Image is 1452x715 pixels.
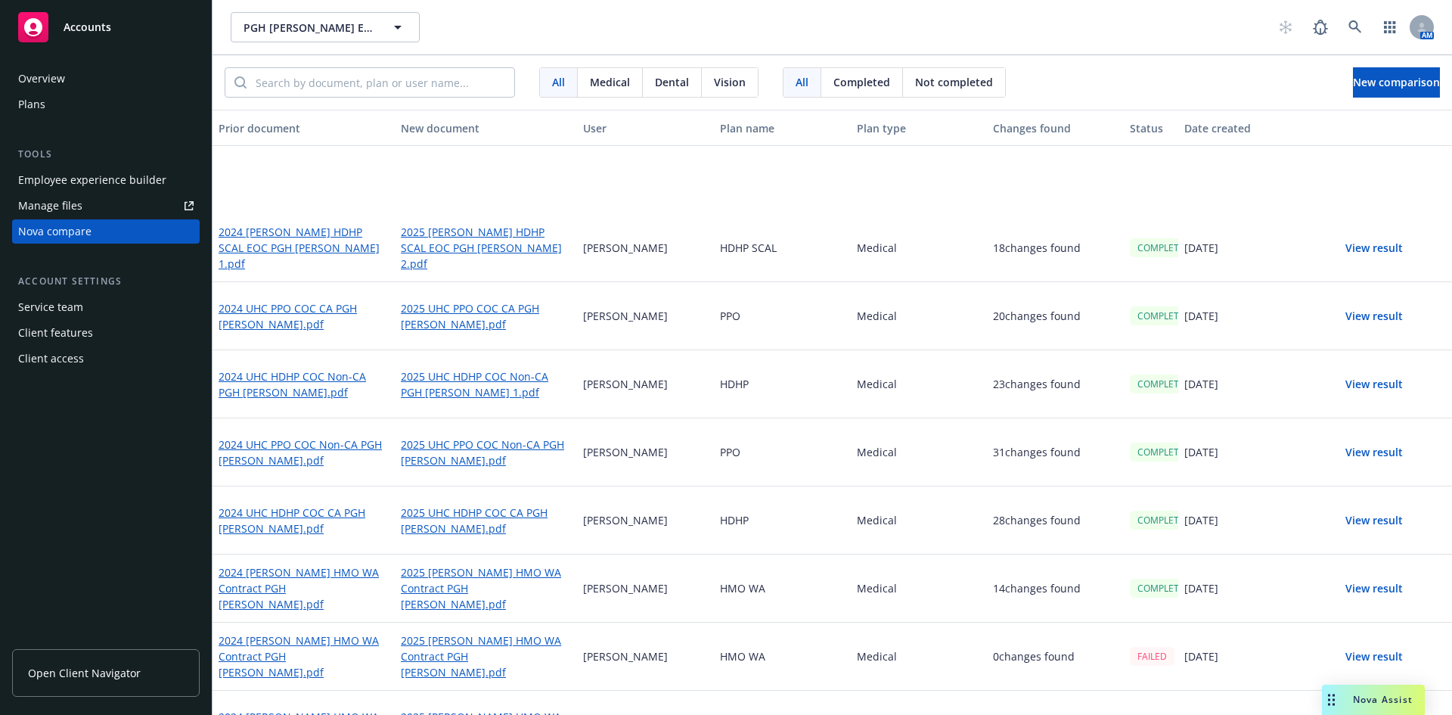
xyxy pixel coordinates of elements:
[1375,12,1405,42] a: Switch app
[1321,642,1427,672] button: View result
[18,92,45,117] div: Plans
[18,168,166,192] div: Employee experience builder
[219,505,389,536] a: 2024 UHC HDHP COC CA PGH [PERSON_NAME].pdf
[1130,443,1199,462] div: COMPLETED
[401,120,571,136] div: New document
[583,580,668,596] p: [PERSON_NAME]
[401,633,571,680] a: 2025 [PERSON_NAME] HMO WA Contract PGH [PERSON_NAME].pdf
[219,120,389,136] div: Prior document
[244,20,374,36] span: PGH [PERSON_NAME] Engineering, Inc.
[851,555,988,623] div: Medical
[714,74,746,90] span: Vision
[590,74,630,90] span: Medical
[577,110,714,146] button: User
[1178,110,1315,146] button: Date created
[219,368,389,400] a: 2024 UHC HDHP COC Non-CA PGH [PERSON_NAME].pdf
[552,74,565,90] span: All
[1270,12,1301,42] a: Start snowing
[12,321,200,345] a: Client features
[583,376,668,392] p: [PERSON_NAME]
[64,21,111,33] span: Accounts
[851,487,988,555] div: Medical
[219,224,389,272] a: 2024 [PERSON_NAME] HDHP SCAL EOC PGH [PERSON_NAME] 1.pdf
[219,300,389,332] a: 2024 UHC PPO COC CA PGH [PERSON_NAME].pdf
[583,308,668,324] p: [PERSON_NAME]
[1305,12,1336,42] a: Report a Bug
[851,623,988,691] div: Medical
[1321,301,1427,331] button: View result
[18,219,92,244] div: Nova compare
[12,347,200,371] a: Client access
[993,512,1081,528] p: 28 changes found
[993,240,1081,256] p: 18 changes found
[1130,647,1174,666] div: FAILED
[1322,685,1341,715] div: Drag to move
[1124,110,1178,146] button: Status
[714,350,851,418] div: HDHP
[1184,308,1218,324] p: [DATE]
[231,12,420,42] button: PGH [PERSON_NAME] Engineering, Inc.
[247,68,514,97] input: Search by document, plan or user name...
[12,147,200,162] div: Tools
[796,74,808,90] span: All
[401,300,571,332] a: 2025 UHC PPO COC CA PGH [PERSON_NAME].pdf
[1353,75,1440,89] span: New comparison
[714,418,851,487] div: PPO
[1130,375,1199,393] div: COMPLETED
[851,418,988,487] div: Medical
[993,376,1081,392] p: 23 changes found
[219,564,389,612] a: 2024 [PERSON_NAME] HMO WA Contract PGH [PERSON_NAME].pdf
[851,214,988,282] div: Medical
[833,74,890,90] span: Completed
[851,350,988,418] div: Medical
[401,437,571,468] a: 2025 UHC PPO COC Non-CA PGH [PERSON_NAME].pdf
[987,110,1124,146] button: Changes found
[28,665,141,681] span: Open Client Navigator
[12,6,200,48] a: Accounts
[583,648,668,664] p: [PERSON_NAME]
[12,295,200,319] a: Service team
[1130,238,1199,257] div: COMPLETED
[1340,12,1370,42] a: Search
[1321,437,1427,468] button: View result
[583,120,708,136] div: User
[1322,685,1425,715] button: Nova Assist
[583,512,668,528] p: [PERSON_NAME]
[1321,369,1427,399] button: View result
[714,623,851,691] div: HMO WA
[993,308,1081,324] p: 20 changes found
[1353,67,1440,98] button: New comparison
[1184,120,1309,136] div: Date created
[1130,579,1199,598] div: COMPLETED
[915,74,993,90] span: Not completed
[12,274,200,289] div: Account settings
[1353,693,1413,706] span: Nova Assist
[714,487,851,555] div: HDHP
[583,240,668,256] p: [PERSON_NAME]
[219,633,389,680] a: 2024 [PERSON_NAME] HMO WA Contract PGH [PERSON_NAME].pdf
[583,444,668,460] p: [PERSON_NAME]
[1184,376,1218,392] p: [DATE]
[851,282,988,350] div: Medical
[401,368,571,400] a: 2025 UHC HDHP COC Non-CA PGH [PERSON_NAME] 1.pdf
[993,444,1081,460] p: 31 changes found
[720,120,845,136] div: Plan name
[18,295,83,319] div: Service team
[1184,444,1218,460] p: [DATE]
[714,214,851,282] div: HDHP SCAL
[851,110,988,146] button: Plan type
[714,110,851,146] button: Plan name
[993,120,1118,136] div: Changes found
[219,437,389,468] a: 2024 UHC PPO COC Non-CA PGH [PERSON_NAME].pdf
[18,321,93,345] div: Client features
[1184,240,1218,256] p: [DATE]
[1130,306,1199,325] div: COMPLETED
[12,194,200,218] a: Manage files
[1321,233,1427,263] button: View result
[12,219,200,244] a: Nova compare
[18,67,65,91] div: Overview
[401,224,571,272] a: 2025 [PERSON_NAME] HDHP SCAL EOC PGH [PERSON_NAME] 2.pdf
[401,505,571,536] a: 2025 UHC HDHP COC CA PGH [PERSON_NAME].pdf
[12,168,200,192] a: Employee experience builder
[1130,120,1172,136] div: Status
